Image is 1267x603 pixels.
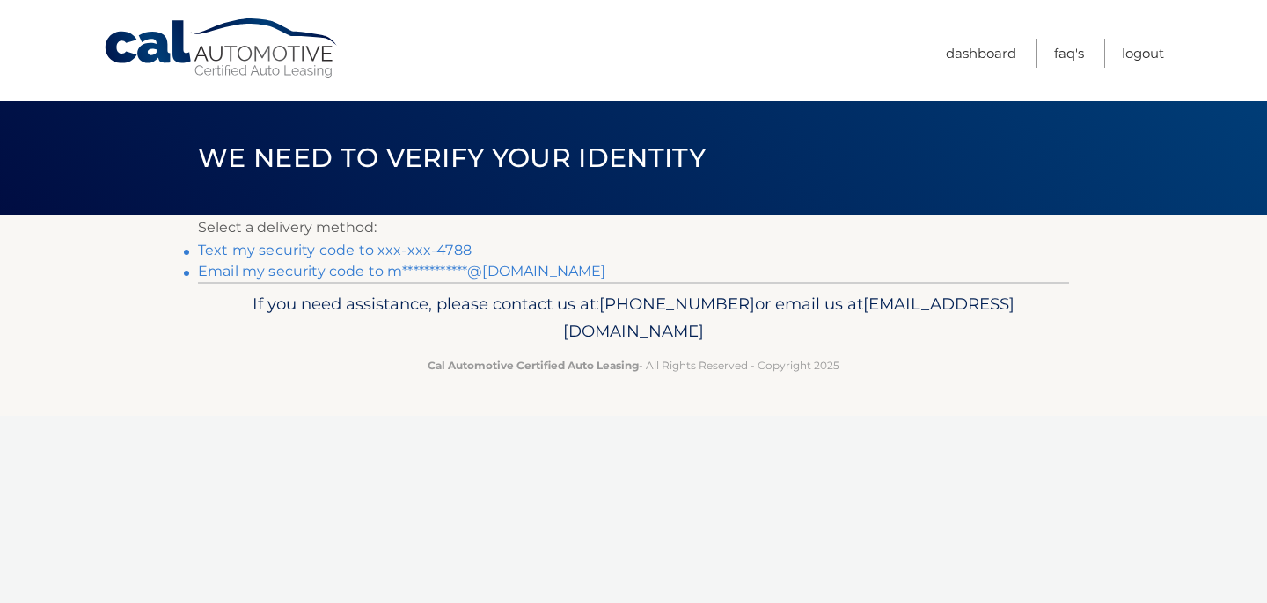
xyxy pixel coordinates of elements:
p: Select a delivery method: [198,215,1069,240]
a: Logout [1122,39,1164,68]
span: We need to verify your identity [198,142,706,174]
a: Text my security code to xxx-xxx-4788 [198,242,472,258]
p: If you need assistance, please contact us at: or email us at [209,290,1058,346]
strong: Cal Automotive Certified Auto Leasing [428,359,639,372]
a: FAQ's [1054,39,1084,68]
a: Cal Automotive [103,18,341,80]
a: Dashboard [946,39,1016,68]
span: [PHONE_NUMBER] [599,294,755,314]
p: - All Rights Reserved - Copyright 2025 [209,356,1058,374]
